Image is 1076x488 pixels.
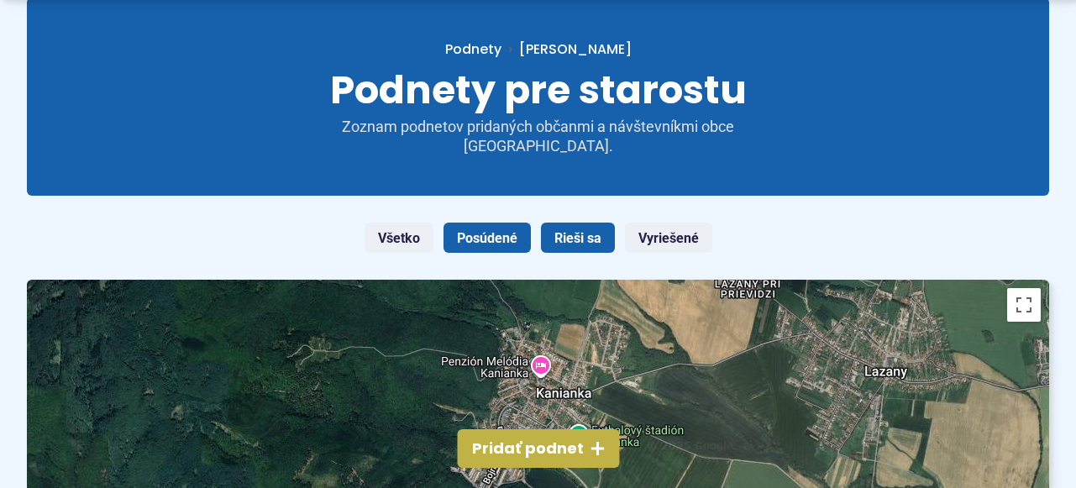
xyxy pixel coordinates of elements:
[445,39,501,59] a: Podnety
[472,439,584,459] span: Pridať podnet
[330,63,747,117] span: Podnety pre starostu
[519,39,632,59] span: [PERSON_NAME]
[337,118,740,155] p: Zoznam podnetov pridaných občanmi a návštevníkmi obce [GEOGRAPHIC_DATA].
[457,429,619,468] button: Pridať podnet
[625,223,712,253] a: Vyriešené
[444,223,531,253] a: Posúdené
[541,223,615,253] a: Rieši sa
[1007,288,1041,322] button: Prepnúť zobrazenie na celú obrazovku
[365,223,433,253] a: Všetko
[501,39,632,59] a: [PERSON_NAME]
